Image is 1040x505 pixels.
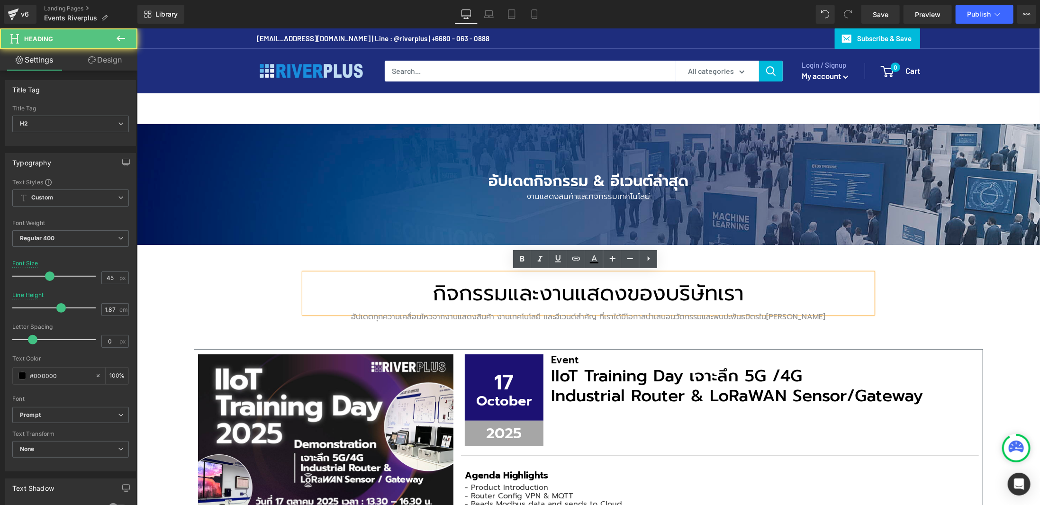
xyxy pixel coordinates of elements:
[12,178,129,186] div: Text Styles
[622,32,646,53] button: Search
[248,32,539,53] input: Search...
[328,470,486,481] span: - Reads Modbus data and sends to Cloud
[839,5,858,24] button: Redo
[1017,5,1036,24] button: More
[500,5,523,24] a: Tablet
[328,366,407,379] p: October
[328,397,407,413] p: 2025
[414,326,838,338] h3: Event
[455,5,478,24] a: Desktop
[665,30,712,43] span: Login / Signup
[167,245,736,285] h2: กิจกรรมและงานแสดงของบริษัทเรา
[30,370,90,381] input: Color
[904,5,952,24] a: Preview
[4,5,36,24] a: v6
[20,234,55,242] b: Regular 400
[328,453,412,465] span: - Product Introduction
[71,49,139,71] a: Design
[44,5,137,12] a: Landing Pages
[328,462,436,473] span: - Router Config VPN & MQTT
[118,145,785,161] h1: อัปเดตกิจกรรม & อีเวนต์ล่าสุด
[754,34,763,44] span: 0
[1008,473,1031,496] div: Open Intercom Messenger
[967,10,991,18] span: Publish
[665,40,712,55] a: My account
[12,260,38,267] div: Font Size
[44,14,97,22] span: Events Riverplus
[24,35,53,43] span: Heading
[137,5,184,24] a: New Library
[12,292,44,298] div: Line Height
[19,8,31,20] div: v6
[390,162,514,174] span: งานแสดงสินค้าและกิจกรรมเทคโนโลยี
[12,355,129,362] div: Text Color
[167,285,736,292] p: อัปเดตทุกความเคลื่อนไหวจากงานแสดงสินค้า งานเทคโนโลยี และอีเวนต์สำคัญ ที่เราได้มีโอกาสนำเสนอนวัตกร...
[915,9,941,19] span: Preview
[745,35,783,50] a: 0 Cart
[769,37,783,47] span: Cart
[120,33,229,52] img: Riverplus
[12,396,129,402] div: Font
[119,338,127,344] span: px
[328,440,412,454] strong: Agenda Highlights
[12,105,129,112] div: Title Tag
[873,9,888,19] span: Save
[12,81,40,94] div: Title Tag
[12,153,51,167] div: Typography
[106,368,128,384] div: %
[414,338,838,358] h3: IIoT Training Day เจาะลึก 5G /4G
[328,343,407,366] p: 17
[414,358,838,378] h3: Industrial Router & LoRaWAN Sensor/Gateway
[119,307,127,313] span: em
[119,275,127,281] span: px
[12,479,54,492] div: Text Shadow
[155,10,178,18] span: Library
[12,220,129,226] div: Font Weight
[816,5,835,24] button: Undo
[20,445,35,452] b: None
[478,5,500,24] a: Laptop
[20,120,28,127] b: H2
[12,324,129,330] div: Letter Spacing
[31,194,53,202] b: Custom
[523,5,546,24] a: Mobile
[956,5,1013,24] button: Publish
[20,411,41,419] i: Prompt
[12,431,129,437] div: Text Transform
